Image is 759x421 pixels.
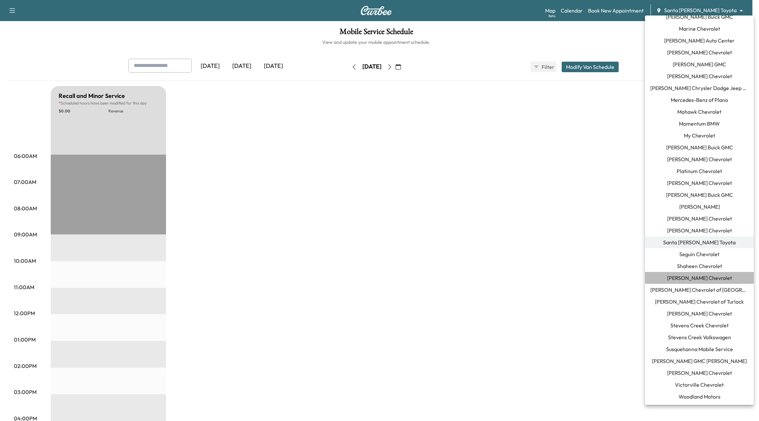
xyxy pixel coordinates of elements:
span: Shaheen Chevrolet [677,262,722,270]
span: Stevens Creek Chevrolet [670,321,729,329]
span: [PERSON_NAME] Chevrolet [667,215,732,223]
span: [PERSON_NAME] Chevrolet [667,274,732,282]
span: [PERSON_NAME] Chevrolet [667,155,732,163]
span: [PERSON_NAME] Chevrolet [667,369,732,377]
span: Santa [PERSON_NAME] Toyota [663,238,736,246]
span: [PERSON_NAME] Chevrolet [667,179,732,187]
span: [PERSON_NAME] Buick GMC [666,143,733,151]
span: [PERSON_NAME] Chevrolet [667,226,732,234]
span: Platinum Chevrolet [677,167,722,175]
span: Seguin Chevrolet [679,250,719,258]
span: [PERSON_NAME] Chevrolet [667,48,732,56]
span: Susquehanna Mobile Service [666,345,733,353]
span: Marine Chevrolet [679,25,720,33]
span: [PERSON_NAME] Buick GMC [666,191,733,199]
span: Mohawk Chevrolet [677,108,721,116]
span: Woodland Motors [679,393,720,401]
span: [PERSON_NAME] Chevrolet [667,72,732,80]
span: [PERSON_NAME] Chevrolet of Turlock [655,298,744,306]
span: [PERSON_NAME] Chevrolet of [GEOGRAPHIC_DATA] [650,286,748,294]
span: [PERSON_NAME] [679,203,720,211]
span: Momentum BMW [679,120,720,128]
span: [PERSON_NAME] Auto Center [664,37,735,45]
span: [PERSON_NAME] Chevrolet [667,310,732,317]
span: Victorville Chevrolet [675,381,724,389]
span: Stevens Creek Volkswagen [668,333,731,341]
span: [PERSON_NAME] GMC [673,60,726,68]
span: [PERSON_NAME] GMC [PERSON_NAME] [652,357,747,365]
span: My Chevrolet [684,132,715,139]
span: [PERSON_NAME] Chrysler Dodge Jeep RAM of [GEOGRAPHIC_DATA] [650,84,748,92]
span: Mercedes-Benz of Plano [671,96,728,104]
span: [PERSON_NAME] Buick GMC [666,13,733,21]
